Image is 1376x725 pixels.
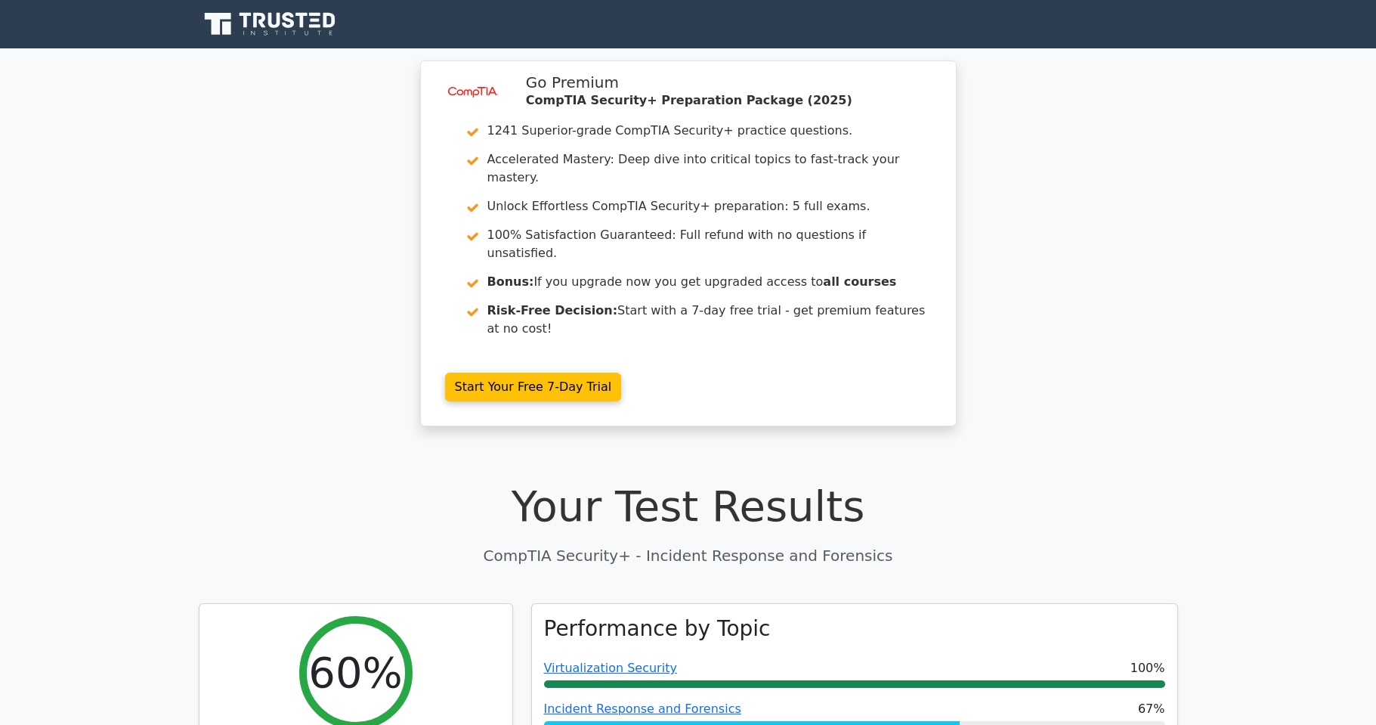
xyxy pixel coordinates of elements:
[544,661,677,675] a: Virtualization Security
[544,616,771,642] h3: Performance by Topic
[1130,659,1165,677] span: 100%
[308,647,402,698] h2: 60%
[445,373,622,401] a: Start Your Free 7-Day Trial
[199,544,1178,567] p: CompTIA Security+ - Incident Response and Forensics
[544,702,741,716] a: Incident Response and Forensics
[199,481,1178,531] h1: Your Test Results
[1138,700,1165,718] span: 67%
